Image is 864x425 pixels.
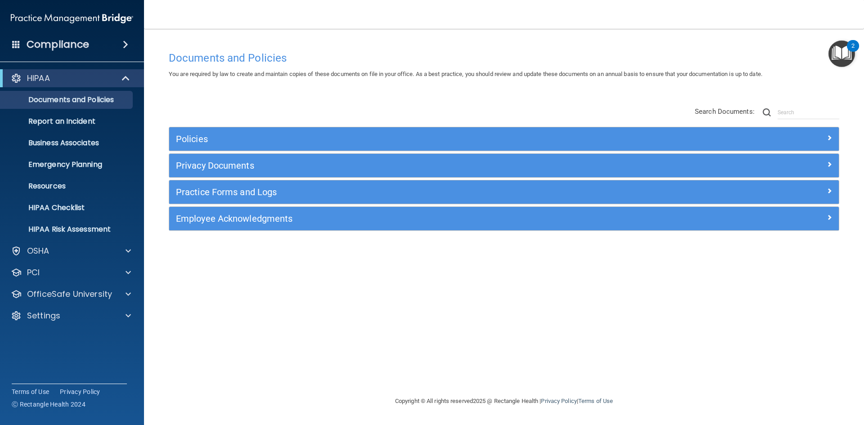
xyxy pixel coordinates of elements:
span: You are required by law to create and maintain copies of these documents on file in your office. ... [169,71,762,77]
a: Settings [11,310,131,321]
a: Terms of Use [12,387,49,396]
a: OfficeSafe University [11,289,131,300]
p: Report an Incident [6,117,129,126]
h5: Employee Acknowledgments [176,214,665,224]
h4: Compliance [27,38,89,51]
h5: Privacy Documents [176,161,665,170]
span: Search Documents: [695,107,755,116]
a: Practice Forms and Logs [176,185,832,199]
a: Terms of Use [578,398,613,404]
a: OSHA [11,246,131,256]
button: Open Resource Center, 2 new notifications [828,40,855,67]
p: Business Associates [6,139,129,148]
p: HIPAA Checklist [6,203,129,212]
a: Privacy Policy [541,398,576,404]
p: OfficeSafe University [27,289,112,300]
a: PCI [11,267,131,278]
a: Policies [176,132,832,146]
h5: Policies [176,134,665,144]
p: HIPAA [27,73,50,84]
a: Privacy Documents [176,158,832,173]
p: OSHA [27,246,49,256]
h5: Practice Forms and Logs [176,187,665,197]
p: Resources [6,182,129,191]
img: ic-search.3b580494.png [763,108,771,116]
img: PMB logo [11,9,133,27]
div: Copyright © All rights reserved 2025 @ Rectangle Health | | [340,387,668,416]
p: PCI [27,267,40,278]
div: 2 [851,46,855,58]
a: Privacy Policy [60,387,100,396]
input: Search [778,106,839,119]
a: Employee Acknowledgments [176,211,832,226]
p: HIPAA Risk Assessment [6,225,129,234]
p: Documents and Policies [6,95,129,104]
span: Ⓒ Rectangle Health 2024 [12,400,85,409]
a: HIPAA [11,73,130,84]
h4: Documents and Policies [169,52,839,64]
p: Emergency Planning [6,160,129,169]
p: Settings [27,310,60,321]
